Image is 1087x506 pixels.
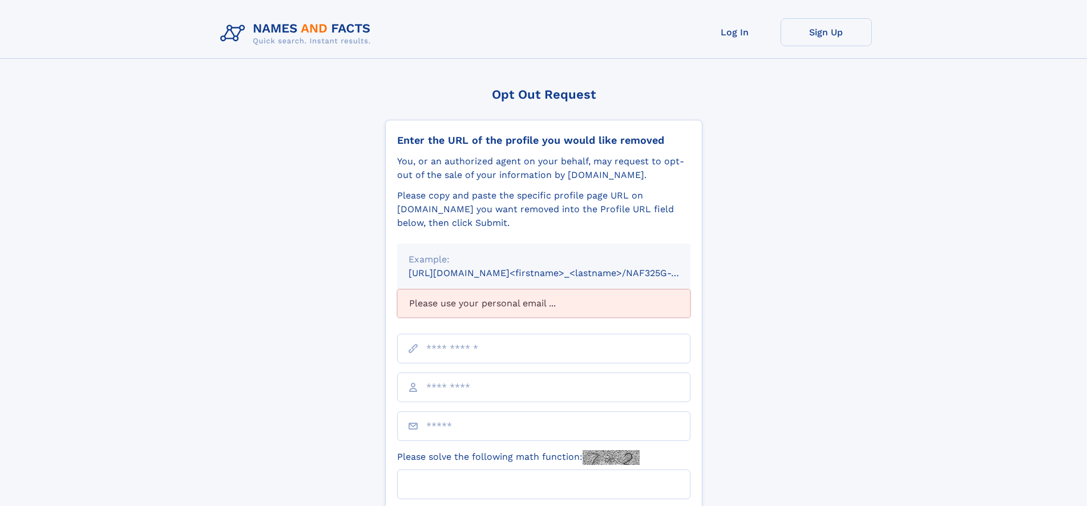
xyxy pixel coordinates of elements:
img: Logo Names and Facts [216,18,380,49]
div: Enter the URL of the profile you would like removed [397,134,690,147]
div: You, or an authorized agent on your behalf, may request to opt-out of the sale of your informatio... [397,155,690,182]
div: Please use your personal email ... [397,289,690,318]
label: Please solve the following math function: [397,450,640,465]
div: Please copy and paste the specific profile page URL on [DOMAIN_NAME] you want removed into the Pr... [397,189,690,230]
div: Example: [409,253,679,266]
a: Log In [689,18,781,46]
div: Opt Out Request [385,87,702,102]
a: Sign Up [781,18,872,46]
small: [URL][DOMAIN_NAME]<firstname>_<lastname>/NAF325G-xxxxxxxx [409,268,712,278]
